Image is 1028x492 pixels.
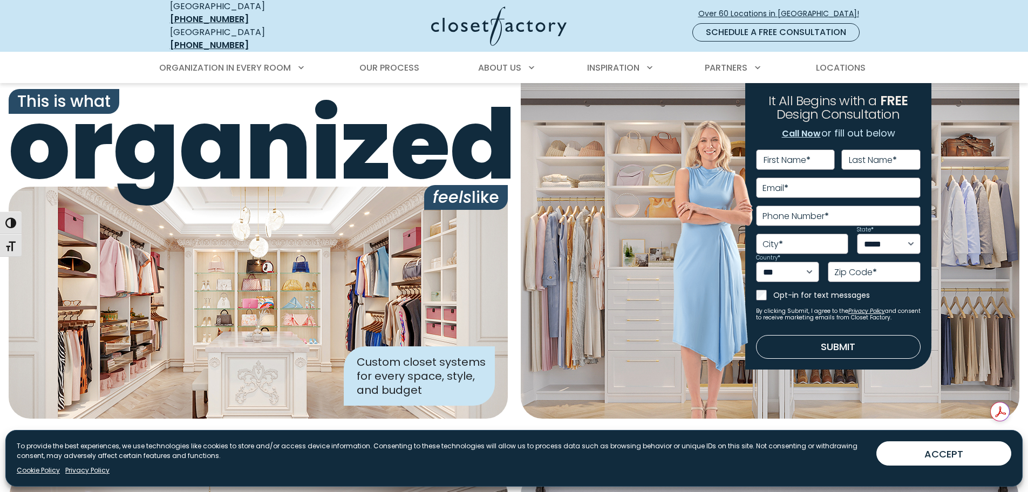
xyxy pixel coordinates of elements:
[692,23,860,42] a: Schedule a Free Consultation
[431,6,567,46] img: Closet Factory Logo
[763,212,829,221] label: Phone Number
[359,61,419,74] span: Our Process
[424,185,508,210] span: like
[705,61,747,74] span: Partners
[9,187,508,419] img: Closet Factory designed closet
[170,26,326,52] div: [GEOGRAPHIC_DATA]
[849,156,897,165] label: Last Name
[816,61,866,74] span: Locations
[756,255,780,261] label: Country
[9,97,508,194] span: organized
[781,127,821,141] a: Call Now
[768,92,877,110] span: It All Begins with a
[763,240,783,249] label: City
[834,268,877,277] label: Zip Code
[587,61,639,74] span: Inspiration
[698,4,868,23] a: Over 60 Locations in [GEOGRAPHIC_DATA]!
[159,61,291,74] span: Organization in Every Room
[773,290,921,300] label: Opt-in for text messages
[65,466,110,475] a: Privacy Policy
[17,466,60,475] a: Cookie Policy
[433,186,472,209] i: feels
[478,61,521,74] span: About Us
[17,441,868,461] p: To provide the best experiences, we use technologies like cookies to store and/or access device i...
[698,8,868,19] span: Over 60 Locations in [GEOGRAPHIC_DATA]!
[170,39,249,51] a: [PHONE_NUMBER]
[848,307,885,315] a: Privacy Policy
[152,53,877,83] nav: Primary Menu
[170,13,249,25] a: [PHONE_NUMBER]
[756,335,921,359] button: Submit
[764,156,811,165] label: First Name
[777,106,900,124] span: Design Consultation
[876,441,1011,466] button: ACCEPT
[763,184,788,193] label: Email
[756,308,921,321] small: By clicking Submit, I agree to the and consent to receive marketing emails from Closet Factory.
[880,92,908,110] span: FREE
[781,126,895,141] p: or fill out below
[344,346,495,406] div: Custom closet systems for every space, style, and budget
[857,227,874,233] label: State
